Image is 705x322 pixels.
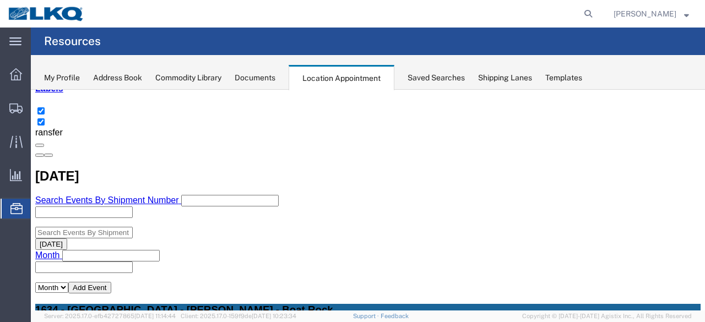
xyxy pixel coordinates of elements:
[93,72,142,84] div: Address Book
[289,65,394,90] div: Location Appointment
[4,214,670,226] h3: 1634 - [GEOGRAPHIC_DATA] - [PERSON_NAME] - Boat Rock
[235,72,275,84] div: Documents
[252,313,296,319] span: [DATE] 10:23:34
[613,7,690,20] button: [PERSON_NAME]
[181,313,296,319] span: Client: 2025.17.0-159f9de
[44,28,101,55] h4: Resources
[614,8,676,20] span: Sopha Sam
[155,72,221,84] div: Commodity Library
[44,72,80,84] div: My Profile
[353,313,381,319] a: Support
[381,313,409,319] a: Feedback
[522,312,692,321] span: Copyright © [DATE]-[DATE] Agistix Inc., All Rights Reserved
[478,72,532,84] div: Shipping Lanes
[8,6,85,22] img: logo
[37,192,80,204] button: Add Event
[44,313,176,319] span: Server: 2025.17.0-efb42727865
[31,90,705,310] iframe: FS Legacy Container
[408,72,465,84] div: Saved Searches
[545,72,582,84] div: Templates
[134,313,176,319] span: [DATE] 11:14:44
